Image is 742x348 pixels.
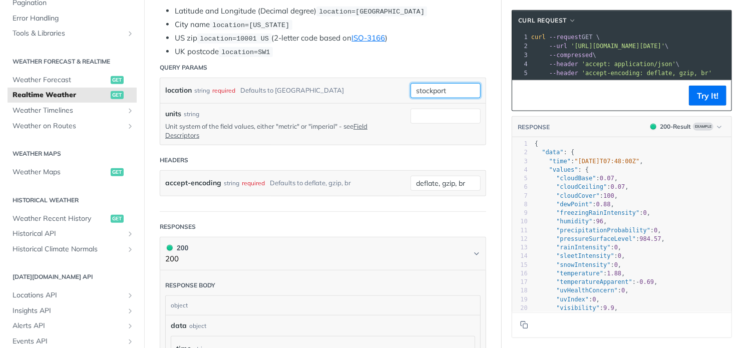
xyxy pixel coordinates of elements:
[660,122,691,131] div: 200 - Result
[167,245,173,251] span: 200
[512,69,529,78] div: 5
[165,281,215,290] div: Response body
[618,252,621,259] span: 0
[8,196,137,205] h2: Historical Weather
[111,215,124,223] span: get
[693,123,713,131] span: Example
[535,166,589,173] span: : {
[535,235,665,242] span: : ,
[160,63,207,72] div: Query Params
[160,156,188,165] div: Headers
[512,192,528,200] div: 7
[13,229,124,239] span: Historical API
[8,103,137,118] a: Weather TimelinesShow subpages for Weather Timelines
[549,52,593,59] span: --compressed
[512,235,528,243] div: 12
[13,29,124,39] span: Tools & Libraries
[593,296,596,303] span: 0
[165,176,221,190] label: accept-encoding
[111,76,124,84] span: get
[512,304,528,312] div: 20
[512,252,528,260] div: 14
[512,295,528,304] div: 19
[596,218,603,225] span: 96
[535,218,607,225] span: : ,
[126,337,134,345] button: Show subpages for Events API
[13,214,108,224] span: Weather Recent History
[8,303,137,318] a: Insights APIShow subpages for Insights API
[549,70,578,77] span: --header
[8,73,137,88] a: Weather Forecastget
[556,209,639,216] span: "freezingRainIntensity"
[556,192,600,199] span: "cloudCover"
[512,278,528,286] div: 17
[689,86,726,106] button: Try It!
[8,272,137,281] h2: [DATE][DOMAIN_NAME] API
[535,296,600,303] span: : ,
[512,157,528,166] div: 3
[535,252,625,259] span: : ,
[535,175,618,182] span: : ,
[512,200,528,209] div: 8
[535,304,618,311] span: : ,
[549,43,567,50] span: --url
[319,8,425,16] span: location=[GEOGRAPHIC_DATA]
[611,183,625,190] span: 0.07
[8,226,137,241] a: Historical APIShow subpages for Historical API
[240,83,344,98] div: Defaults to [GEOGRAPHIC_DATA]
[556,183,607,190] span: "cloudCeiling"
[165,109,181,119] label: units
[517,122,550,132] button: RESPONSE
[596,201,611,208] span: 0.88
[603,304,614,311] span: 9.9
[224,176,239,190] div: string
[512,42,529,51] div: 2
[8,149,137,158] h2: Weather Maps
[640,278,654,285] span: 0.69
[535,183,629,190] span: : ,
[582,61,676,68] span: 'accept: application/json'
[165,122,396,140] p: Unit system of the field values, either "metric" or "imperial" - see
[621,287,625,294] span: 0
[535,209,650,216] span: : ,
[13,106,124,116] span: Weather Timelines
[13,121,124,131] span: Weather on Routes
[535,201,614,208] span: : ,
[270,176,351,190] div: Defaults to deflate, gzip, br
[603,192,614,199] span: 100
[212,22,289,29] span: location=[US_STATE]
[126,245,134,253] button: Show subpages for Historical Climate Normals
[8,11,137,26] a: Error Handling
[600,175,614,182] span: 0.07
[512,243,528,252] div: 13
[549,34,582,41] span: --request
[165,242,481,265] button: 200 200200
[512,166,528,174] div: 4
[8,242,137,257] a: Historical Climate NormalsShow subpages for Historical Climate Normals
[535,287,629,294] span: : ,
[126,322,134,330] button: Show subpages for Alerts API
[512,217,528,226] div: 10
[531,61,679,68] span: \
[531,43,669,50] span: \
[13,167,108,177] span: Weather Maps
[549,61,578,68] span: --header
[126,107,134,115] button: Show subpages for Weather Timelines
[535,244,622,251] span: : ,
[531,34,600,41] span: GET \
[352,33,386,43] a: ISO-3166
[556,252,614,259] span: "sleetIntensity"
[126,122,134,130] button: Show subpages for Weather on Routes
[175,46,486,58] li: UK postcode
[184,110,199,119] div: string
[165,122,367,139] a: Field Descriptors
[512,174,528,183] div: 5
[535,192,618,199] span: : ,
[517,317,531,332] button: Copy to clipboard
[13,321,124,331] span: Alerts API
[8,211,137,226] a: Weather Recent Historyget
[512,140,528,148] div: 1
[13,336,124,346] span: Events API
[531,34,546,41] span: curl
[512,269,528,278] div: 16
